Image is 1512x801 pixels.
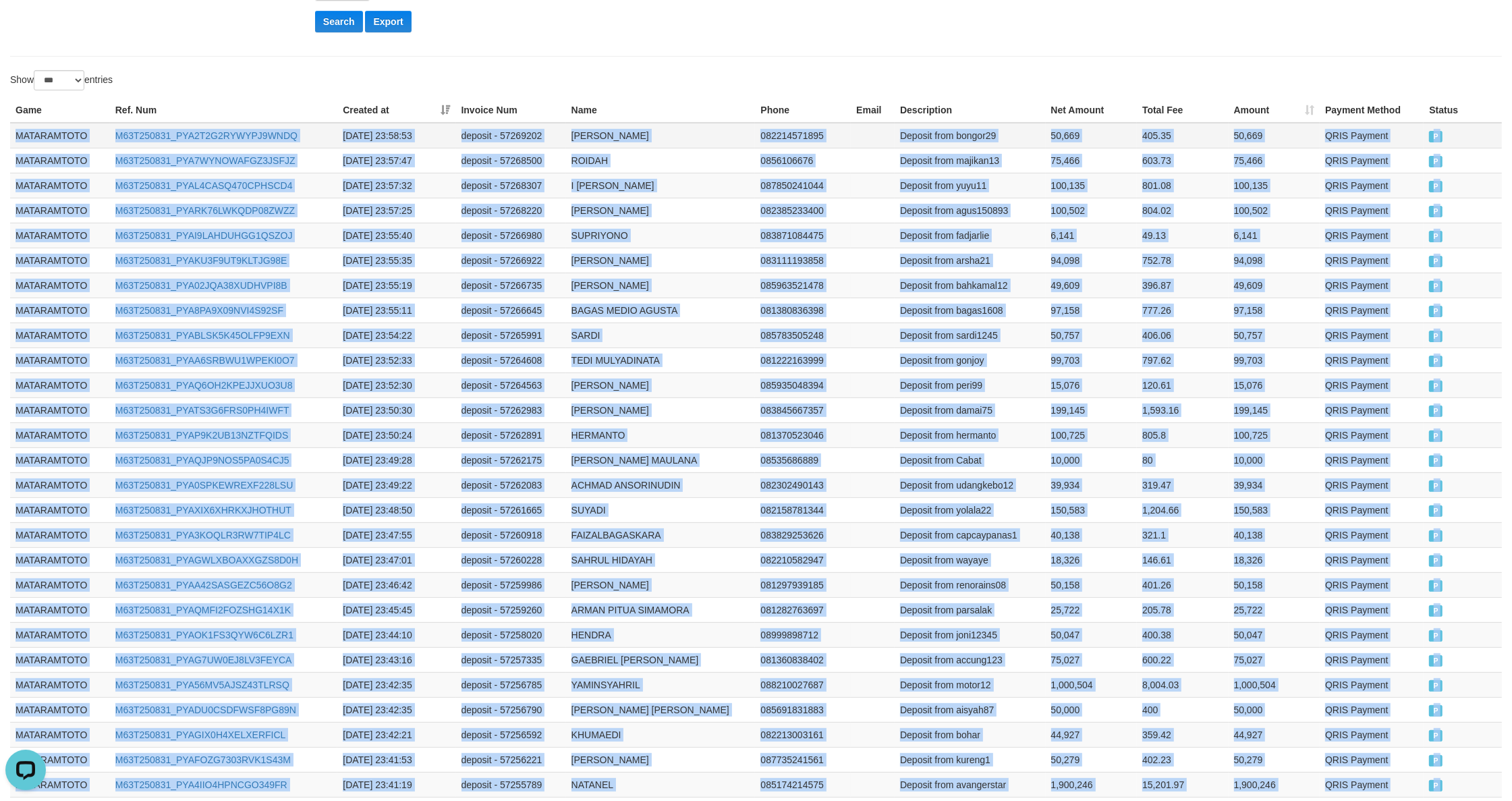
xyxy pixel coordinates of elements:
[755,123,851,148] td: 082214571895
[10,223,110,248] td: MATARAMTOTO
[1320,497,1424,522] td: QRIS Payment
[895,348,1045,372] td: Deposit from gonjoy
[1320,672,1424,697] td: QRIS Payment
[755,298,851,323] td: 081380836398
[851,98,895,123] th: Email
[566,572,756,597] td: [PERSON_NAME]
[566,298,756,323] td: BAGAS MEDIO AGUSTA
[1137,173,1229,198] td: 801.08
[1429,231,1443,242] span: PAID
[1046,98,1138,123] th: Net Amount
[1137,123,1229,148] td: 405.35
[1320,597,1424,622] td: QRIS Payment
[1429,156,1443,167] span: PAID
[1137,472,1229,497] td: 319.47
[110,98,338,123] th: Ref. Num
[337,447,455,472] td: [DATE] 23:49:28
[365,11,411,32] button: Export
[1229,647,1320,672] td: 75,027
[115,155,296,166] a: M63T250831_PYA7WYNOWAFGZ3JSFJZ
[1320,323,1424,348] td: QRIS Payment
[10,472,110,497] td: MATARAMTOTO
[566,422,756,447] td: HERMANTO
[566,497,756,522] td: SUYADI
[566,622,756,647] td: HENDRA
[10,248,110,273] td: MATARAMTOTO
[1429,455,1443,467] span: PAID
[1046,522,1138,547] td: 40,138
[456,547,566,572] td: deposit - 57260228
[1046,173,1138,198] td: 100,135
[755,323,851,348] td: 085783505248
[115,655,292,665] a: M63T250831_PYAG7UW0EJ8LV3FEYCA
[1429,431,1443,442] span: PAID
[1320,348,1424,372] td: QRIS Payment
[755,173,851,198] td: 087850241044
[566,447,756,472] td: [PERSON_NAME] MAULANA
[1137,223,1229,248] td: 49.13
[755,522,851,547] td: 083829253626
[895,672,1045,697] td: Deposit from motor12
[1137,348,1229,372] td: 797.62
[1320,173,1424,198] td: QRIS Payment
[337,422,455,447] td: [DATE] 23:50:24
[1137,372,1229,397] td: 120.61
[1229,497,1320,522] td: 150,583
[1320,647,1424,672] td: QRIS Payment
[456,422,566,447] td: deposit - 57262891
[1320,522,1424,547] td: QRIS Payment
[895,522,1045,547] td: Deposit from capcaypanas1
[1137,422,1229,447] td: 805.8
[115,605,291,615] a: M63T250831_PYAQMFI2FOZSHG14X1K
[1046,597,1138,622] td: 25,722
[1229,198,1320,223] td: 100,502
[755,223,851,248] td: 083871084475
[1229,98,1320,123] th: Amount: activate to sort column ascending
[1137,572,1229,597] td: 401.26
[1137,298,1229,323] td: 777.26
[1137,148,1229,173] td: 603.73
[337,647,455,672] td: [DATE] 23:43:16
[456,223,566,248] td: deposit - 57266980
[1137,672,1229,697] td: 8,004.03
[10,298,110,323] td: MATARAMTOTO
[456,273,566,298] td: deposit - 57266735
[1046,123,1138,148] td: 50,669
[1229,672,1320,697] td: 1,000,504
[1320,123,1424,148] td: QRIS Payment
[566,223,756,248] td: SUPRIYONO
[1320,622,1424,647] td: QRIS Payment
[1320,273,1424,298] td: QRIS Payment
[1320,223,1424,248] td: QRIS Payment
[1320,547,1424,572] td: QRIS Payment
[456,472,566,497] td: deposit - 57262083
[1229,622,1320,647] td: 50,047
[1137,547,1229,572] td: 146.61
[456,397,566,422] td: deposit - 57262983
[115,430,289,441] a: M63T250831_PYAP9K2UB13NZTFQIDS
[10,572,110,597] td: MATARAMTOTO
[1429,281,1443,292] span: PAID
[337,597,455,622] td: [DATE] 23:45:45
[315,11,363,32] button: Search
[1320,397,1424,422] td: QRIS Payment
[755,148,851,173] td: 0856106676
[1229,397,1320,422] td: 199,145
[895,547,1045,572] td: Deposit from wayaye
[1137,198,1229,223] td: 804.02
[755,198,851,223] td: 082385233400
[10,497,110,522] td: MATARAMTOTO
[755,422,851,447] td: 081370523046
[566,248,756,273] td: [PERSON_NAME]
[755,622,851,647] td: 08999898712
[1429,630,1443,642] span: PAID
[755,472,851,497] td: 082302490143
[10,597,110,622] td: MATARAMTOTO
[456,597,566,622] td: deposit - 57259260
[1046,572,1138,597] td: 50,158
[1429,605,1443,617] span: PAID
[566,323,756,348] td: SARDI
[337,298,455,323] td: [DATE] 23:55:11
[1137,622,1229,647] td: 400.38
[1137,597,1229,622] td: 205.78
